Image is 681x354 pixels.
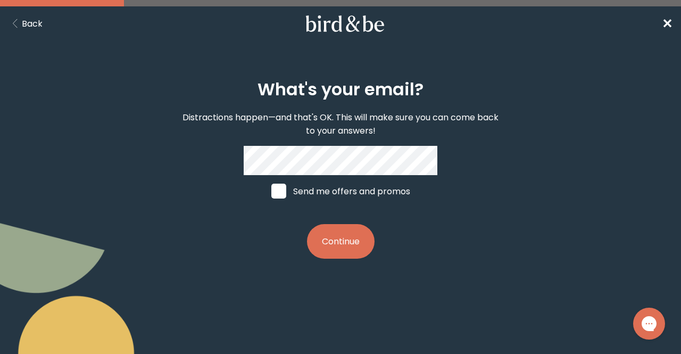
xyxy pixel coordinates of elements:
h2: What's your email? [258,77,423,102]
iframe: Gorgias live chat messenger [628,304,670,343]
a: ✕ [662,14,672,33]
p: Distractions happen—and that's OK. This will make sure you can come back to your answers! [179,111,502,137]
label: Send me offers and promos [261,175,420,207]
button: Continue [307,224,375,259]
button: Back Button [9,17,43,30]
span: ✕ [662,15,672,32]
